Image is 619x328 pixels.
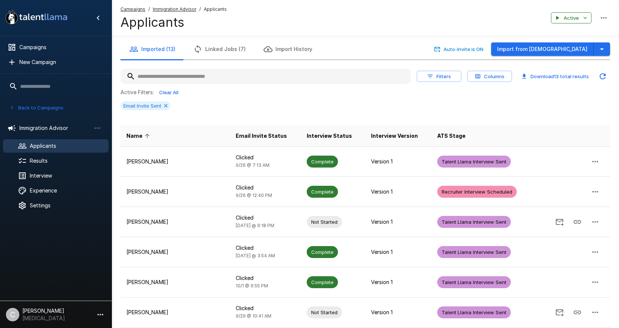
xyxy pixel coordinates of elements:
p: Clicked [236,274,295,282]
u: Campaigns [120,6,145,12]
p: [PERSON_NAME] [126,188,224,195]
span: Name [126,131,152,140]
p: [PERSON_NAME] [126,248,224,256]
button: Download13 total results [518,71,592,82]
span: Copy Interview Link [568,218,586,224]
button: Columns [467,71,512,82]
button: Auto-Invite is ON [433,44,485,55]
span: [DATE] @ 3:54 AM [236,253,275,258]
button: Clear All [157,87,181,98]
span: Complete [307,158,338,165]
span: / [199,6,201,13]
span: Email Invite Status [236,131,287,140]
button: Updated Today - 11:12 AM [595,69,610,84]
span: / [148,6,150,13]
span: Send Invitation [551,218,568,224]
span: Not Started [307,309,342,316]
button: Imported (13) [120,39,184,60]
p: Version 1 [371,309,425,316]
div: Email Invite Sent [120,101,170,110]
span: 9/26 @ 12:40 PM [236,192,272,198]
button: Import History [255,39,321,60]
span: Complete [307,279,338,286]
span: Talent Llama Interview Sent [437,219,511,226]
p: [PERSON_NAME] [126,158,224,165]
p: Version 1 [371,248,425,256]
span: Interview Status [307,131,352,140]
p: Clicked [236,154,295,161]
p: Clicked [236,244,295,252]
button: Filters [417,71,461,82]
h4: Applicants [120,15,227,30]
span: [DATE] @ 6:18 PM [236,223,274,228]
p: [PERSON_NAME] [126,218,224,226]
p: Active Filters: [120,89,154,96]
span: Talent Llama Interview Sent [437,158,511,165]
span: Send Invitation [551,309,568,315]
span: 10/1 @ 6:55 PM [236,283,268,289]
span: Not Started [307,219,342,226]
u: Immigration Advisor [153,6,196,12]
p: Clicked [236,305,295,312]
span: 9/26 @ 7:13 AM [236,162,270,168]
span: Talent Llama Interview Sent [437,249,511,256]
span: Talent Llama Interview Sent [437,279,511,286]
p: Version 1 [371,218,425,226]
p: Version 1 [371,188,425,195]
p: Clicked [236,214,295,222]
button: Active [551,12,591,24]
span: Talent Llama Interview Sent [437,309,511,316]
span: Copy Interview Link [568,309,586,315]
span: ATS Stage [437,131,465,140]
p: Clicked [236,184,295,191]
span: Applicants [204,6,227,13]
p: Version 1 [371,158,425,165]
p: [PERSON_NAME] [126,309,224,316]
span: 9/29 @ 10:41 AM [236,313,271,319]
p: [PERSON_NAME] [126,278,224,286]
span: Email Invite Sent [120,103,164,109]
button: Import from [DEMOGRAPHIC_DATA] [491,42,594,56]
span: Complete [307,249,338,256]
span: Interview Version [371,131,418,140]
span: Recruiter Interview Scheduled [437,188,517,195]
button: Linked Jobs (7) [184,39,255,60]
span: Complete [307,188,338,195]
p: Version 1 [371,278,425,286]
